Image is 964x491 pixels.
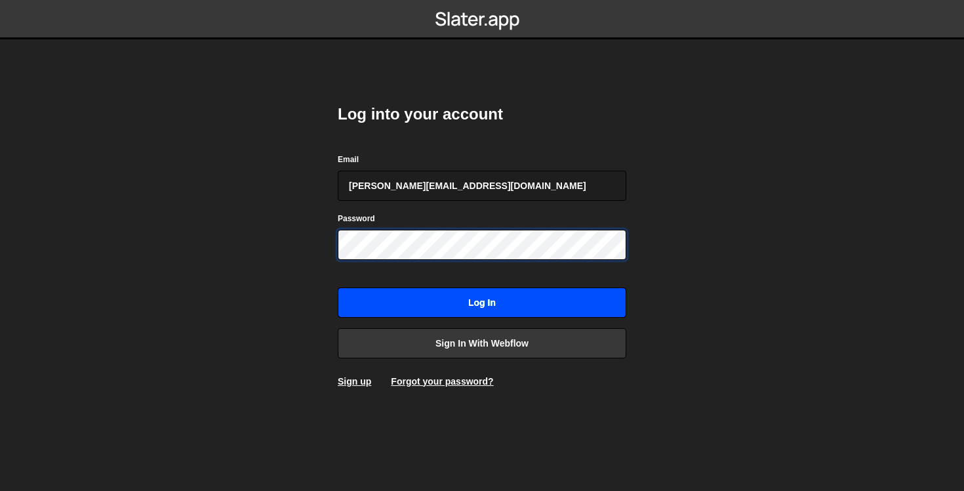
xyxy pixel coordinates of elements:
[391,376,493,387] a: Forgot your password?
[338,153,359,166] label: Email
[338,104,626,125] h2: Log into your account
[338,288,626,318] input: Log in
[338,328,626,358] a: Sign in with Webflow
[338,212,375,225] label: Password
[338,376,371,387] a: Sign up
